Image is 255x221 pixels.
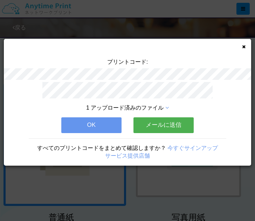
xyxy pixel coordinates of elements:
a: サービス提供店舗 [105,153,150,159]
button: OK [61,117,122,133]
span: プリントコード: [107,59,148,65]
a: 今すぐサインアップ [167,145,218,151]
button: メールに送信 [133,117,194,133]
span: すべてのプリントコードをまとめて確認しますか？ [37,145,166,151]
span: 1 アップロード済みのファイル [86,105,164,111]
